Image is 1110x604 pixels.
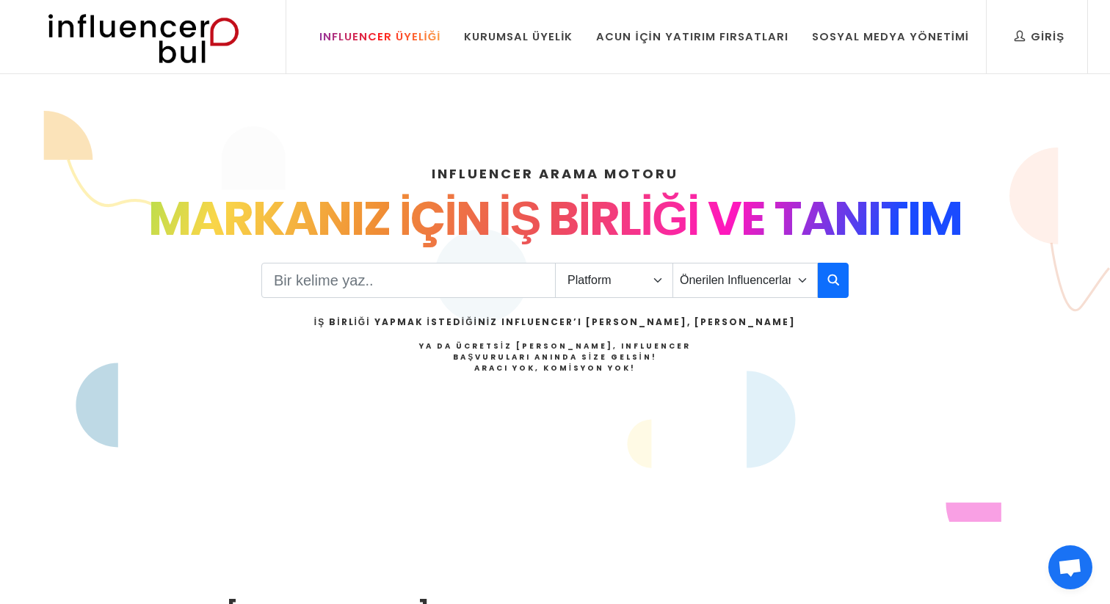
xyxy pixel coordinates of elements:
h4: INFLUENCER ARAMA MOTORU [79,164,1031,183]
h4: Ya da Ücretsiz [PERSON_NAME], Influencer Başvuruları Anında Size Gelsin! [314,341,796,374]
div: Kurumsal Üyelik [464,29,573,45]
div: Sosyal Medya Yönetimi [812,29,969,45]
div: Open chat [1048,545,1092,589]
div: Influencer Üyeliği [319,29,441,45]
div: Acun İçin Yatırım Fırsatları [596,29,788,45]
input: Search [261,263,556,298]
div: MARKANIZ İÇİN İŞ BİRLİĞİ VE TANITIM [79,183,1031,254]
div: Giriş [1015,29,1064,45]
h2: İş Birliği Yapmak İstediğiniz Influencer’ı [PERSON_NAME], [PERSON_NAME] [314,316,796,329]
strong: Aracı Yok, Komisyon Yok! [474,363,636,374]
